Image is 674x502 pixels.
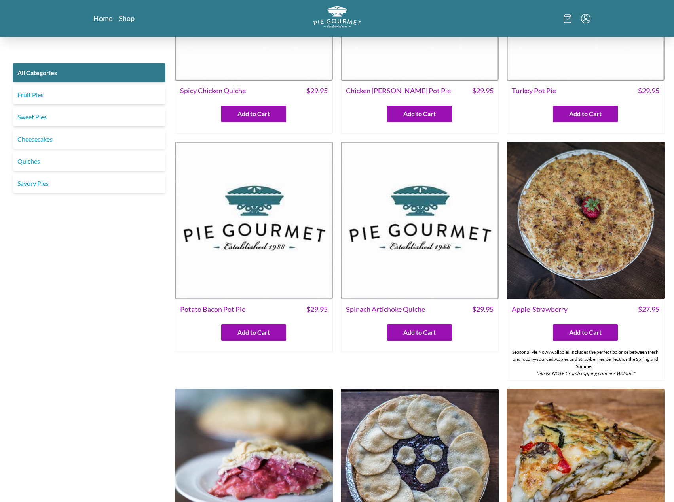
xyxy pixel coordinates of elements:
[472,85,494,96] span: $ 29.95
[403,109,436,119] span: Add to Cart
[13,130,165,149] a: Cheesecakes
[553,324,618,341] button: Add to Cart
[569,109,602,119] span: Add to Cart
[536,370,635,376] em: *Please NOTE Crumb topping contains Walnuts*
[180,304,245,315] span: Potato Bacon Pot Pie
[581,14,590,23] button: Menu
[346,304,425,315] span: Spinach Artichoke Quiche
[403,328,436,337] span: Add to Cart
[13,174,165,193] a: Savory Pies
[346,85,451,96] span: Chicken [PERSON_NAME] Pot Pie
[237,109,270,119] span: Add to Cart
[341,142,499,299] img: Spinach Artichoke Quiche
[638,85,659,96] span: $ 29.95
[180,85,246,96] span: Spicy Chicken Quiche
[119,13,135,23] a: Shop
[387,106,452,122] button: Add to Cart
[387,324,452,341] button: Add to Cart
[306,85,328,96] span: $ 29.95
[512,85,556,96] span: Turkey Pot Pie
[221,324,286,341] button: Add to Cart
[507,345,664,380] div: Seasonal Pie Now Available! Includes the perfect balance between fresh and locally-sourced Apples...
[13,108,165,126] a: Sweet Pies
[221,106,286,122] button: Add to Cart
[638,304,659,315] span: $ 27.95
[472,304,494,315] span: $ 29.95
[313,6,361,30] a: Logo
[569,328,602,337] span: Add to Cart
[553,106,618,122] button: Add to Cart
[237,328,270,337] span: Add to Cart
[306,304,328,315] span: $ 29.95
[93,13,112,23] a: Home
[313,6,361,28] img: logo
[507,142,665,299] img: Apple-Strawberry
[13,152,165,171] a: Quiches
[13,85,165,104] a: Fruit Pies
[13,63,165,82] a: All Categories
[175,142,333,299] img: Potato Bacon Pot Pie
[512,304,568,315] span: Apple-Strawberry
